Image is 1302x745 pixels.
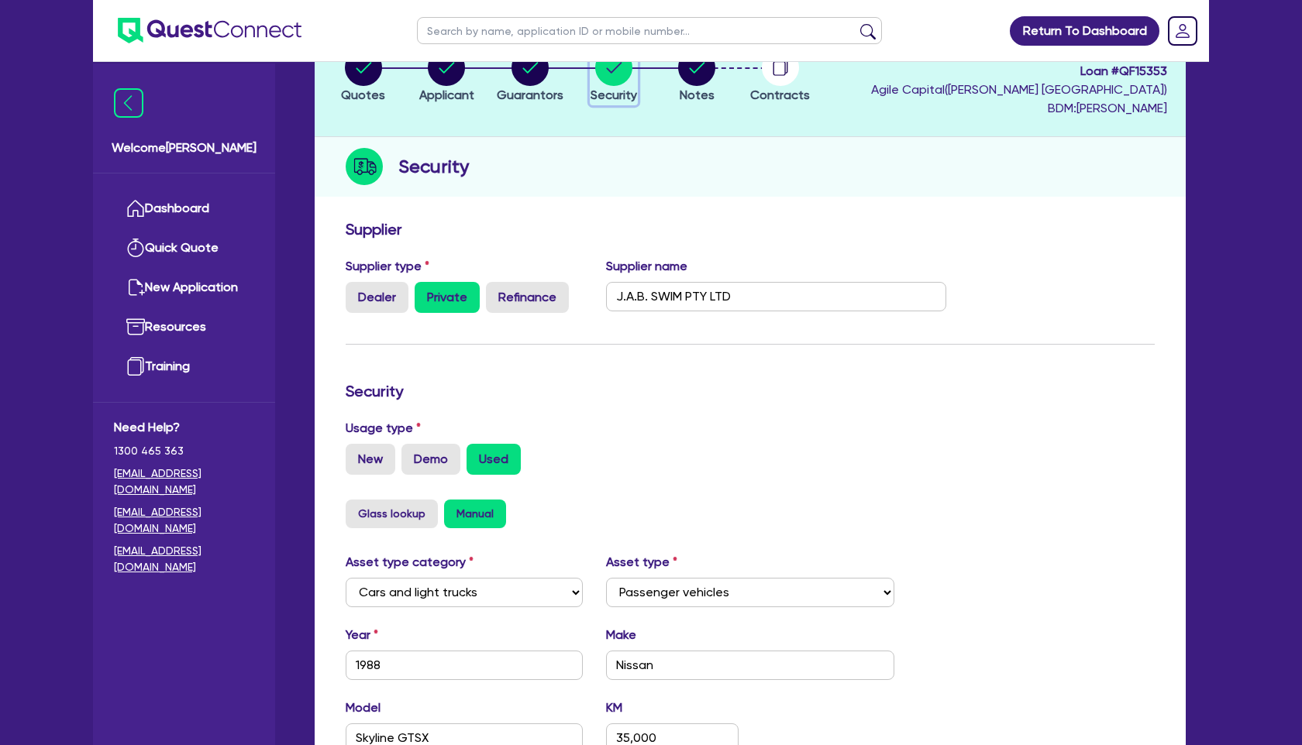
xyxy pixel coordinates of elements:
[114,189,254,228] a: Dashboard
[114,443,254,459] span: 1300 465 363
[346,626,378,644] label: Year
[871,82,1167,97] span: Agile Capital ( [PERSON_NAME] [GEOGRAPHIC_DATA] )
[591,88,637,102] span: Security
[114,88,143,118] img: icon-menu-close
[114,228,254,268] a: Quick Quote
[444,500,506,528] button: Manual
[346,257,429,276] label: Supplier type
[750,88,810,102] span: Contracts
[496,48,564,105] button: Guarantors
[114,268,254,307] a: New Application
[497,88,563,102] span: Guarantors
[590,48,638,105] button: Security
[346,282,408,313] label: Dealer
[417,17,882,44] input: Search by name, application ID or mobile number...
[418,48,475,105] button: Applicant
[871,99,1167,118] span: BDM: [PERSON_NAME]
[606,626,636,644] label: Make
[1162,11,1203,51] a: Dropdown toggle
[419,88,474,102] span: Applicant
[346,444,395,475] label: New
[677,48,716,105] button: Notes
[346,553,474,572] label: Asset type category
[415,282,480,313] label: Private
[114,307,254,347] a: Resources
[606,553,677,572] label: Asset type
[346,382,1155,400] h3: Security
[114,465,254,498] a: [EMAIL_ADDRESS][DOMAIN_NAME]
[346,148,383,185] img: step-icon
[398,153,469,180] h2: Security
[114,504,254,537] a: [EMAIL_ADDRESS][DOMAIN_NAME]
[606,699,622,717] label: KM
[118,18,301,43] img: quest-connect-logo-blue
[346,220,1155,239] h3: Supplier
[340,48,386,105] button: Quotes
[126,357,145,376] img: training
[126,239,145,257] img: quick-quote
[871,62,1167,81] span: Loan # QF15353
[467,444,521,475] label: Used
[401,444,460,475] label: Demo
[1010,16,1159,46] a: Return To Dashboard
[680,88,715,102] span: Notes
[346,500,438,528] button: Glass lookup
[126,318,145,336] img: resources
[749,48,811,105] button: Contracts
[486,282,569,313] label: Refinance
[114,418,254,437] span: Need Help?
[112,139,257,157] span: Welcome [PERSON_NAME]
[346,699,381,717] label: Model
[114,543,254,575] a: [EMAIL_ADDRESS][DOMAIN_NAME]
[114,347,254,386] a: Training
[606,257,687,276] label: Supplier name
[126,278,145,297] img: new-application
[346,419,421,438] label: Usage type
[341,88,385,102] span: Quotes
